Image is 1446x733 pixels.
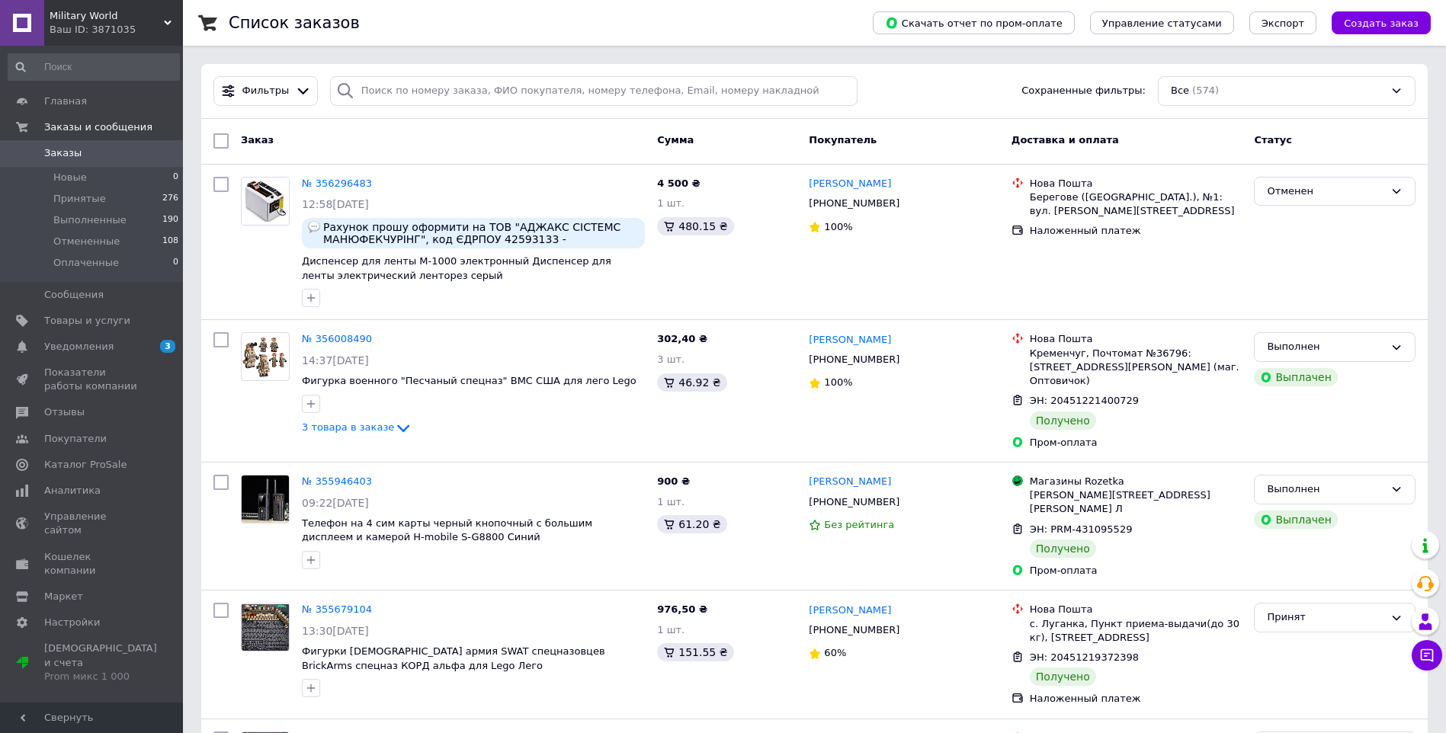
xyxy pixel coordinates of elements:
[242,335,289,379] img: Фото товару
[809,333,891,347] a: [PERSON_NAME]
[1267,339,1384,355] div: Выполнен
[806,194,903,213] div: [PHONE_NUMBER]
[44,146,82,160] span: Заказы
[44,484,101,498] span: Аналитика
[242,604,289,651] img: Фото товару
[1254,368,1337,386] div: Выплачен
[323,221,639,245] span: Рахунок прошу оформити на ТОВ "АДЖАКС СІСТЕМС МАНЮФЕКЧУРІНГ", код ЄДРПОУ 42593133 - [EMAIL_ADDRES...
[1090,11,1234,34] button: Управление статусами
[806,350,903,370] div: [PHONE_NUMBER]
[1030,332,1242,346] div: Нова Пошта
[1249,11,1316,34] button: Экспорт
[824,647,846,658] span: 60%
[8,53,180,81] input: Поиск
[44,405,85,419] span: Отзывы
[657,624,685,635] span: 1 шт.
[242,178,289,225] img: Фото товару
[1030,411,1096,430] div: Получено
[302,421,412,433] a: 3 товара в заказе
[302,333,372,344] a: № 356008490
[1030,190,1242,218] div: Берегове ([GEOGRAPHIC_DATA].), №1: вул. [PERSON_NAME][STREET_ADDRESS]
[53,235,120,248] span: Отмененные
[229,14,360,32] h1: Список заказов
[885,16,1063,30] span: Скачать отчет по пром-оплате
[806,492,903,512] div: [PHONE_NUMBER]
[302,517,592,543] a: Телефон на 4 сим карты черный кнопочный с большим дисплеем и камерой H-mobile S-G8800 Синий
[809,177,891,191] a: [PERSON_NAME]
[308,221,320,233] img: :speech_balloon:
[1030,651,1139,663] span: ЭН: 20451219372398
[657,515,726,533] div: 61.20 ₴
[44,120,152,134] span: Заказы и сообщения
[809,134,877,146] span: Покупатель
[1030,692,1242,706] div: Наложенный платеж
[657,643,733,661] div: 151.55 ₴
[173,256,178,270] span: 0
[44,432,107,446] span: Покупатели
[44,366,141,393] span: Показатели работы компании
[1102,18,1222,29] span: Управление статусами
[824,519,894,530] span: Без рейтинга
[44,642,157,683] span: [DEMOGRAPHIC_DATA] и счета
[302,375,636,386] span: Фигурка военного "Песчаный спецназ" ВМС США для лего Lego
[1030,224,1242,238] div: Наложенный платеж
[824,221,852,232] span: 100%
[1030,667,1096,686] div: Получено
[44,670,157,683] div: Prom микс 1 000
[160,340,175,353] span: 3
[657,496,685,507] span: 1 шт.
[1030,603,1242,616] div: Нова Пошта
[1192,85,1219,96] span: (574)
[241,475,290,523] a: Фото товару
[302,645,605,671] a: Фигурки [DEMOGRAPHIC_DATA] армия SWAT спецназовцев BrickArms спецназ КОРД альфа для Lego Лего
[1344,18,1419,29] span: Создать заказ
[302,354,369,366] span: 14:37[DATE]
[241,603,290,651] a: Фото товару
[809,475,891,489] a: [PERSON_NAME]
[1030,488,1242,516] div: [PERSON_NAME][STREET_ADDRESS][PERSON_NAME] Л
[1030,564,1242,578] div: Пром-оплата
[44,94,87,108] span: Главная
[302,625,369,637] span: 13:30[DATE]
[173,171,178,184] span: 0
[44,550,141,578] span: Кошелек компании
[44,590,83,603] span: Маркет
[1267,610,1384,626] div: Принят
[44,314,130,328] span: Товары и услуги
[1030,523,1133,535] span: ЭН: PRM-431095529
[53,256,119,270] span: Оплаченные
[242,84,290,98] span: Фильтры
[302,255,611,281] a: Диспенсер для ленты M-1000 электронный Диспенсер для ленты электрический ленторез серый
[44,458,127,472] span: Каталог ProSale
[302,422,394,434] span: 3 товара в заказе
[657,475,690,487] span: 900 ₴
[1030,436,1242,450] div: Пром-оплата
[806,620,903,640] div: [PHONE_NUMBER]
[1030,177,1242,190] div: Нова Пошта
[44,616,100,629] span: Настройки
[241,332,290,381] a: Фото товару
[1030,539,1096,558] div: Получено
[162,235,178,248] span: 108
[1267,482,1384,498] div: Выполнен
[1316,17,1431,28] a: Создать заказ
[1171,84,1189,98] span: Все
[302,178,372,189] a: № 356296483
[1254,134,1292,146] span: Статус
[44,510,141,537] span: Управление сайтом
[302,603,372,615] a: № 355679104
[241,134,274,146] span: Заказ
[53,213,127,227] span: Выполненные
[242,475,289,523] img: Фото товару
[162,213,178,227] span: 190
[44,340,114,354] span: Уведомления
[50,23,183,37] div: Ваш ID: 3871035
[1030,395,1139,406] span: ЭН: 20451221400729
[1254,511,1337,529] div: Выплачен
[1012,134,1119,146] span: Доставка и оплата
[44,288,104,302] span: Сообщения
[1030,475,1242,488] div: Магазины Rozetka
